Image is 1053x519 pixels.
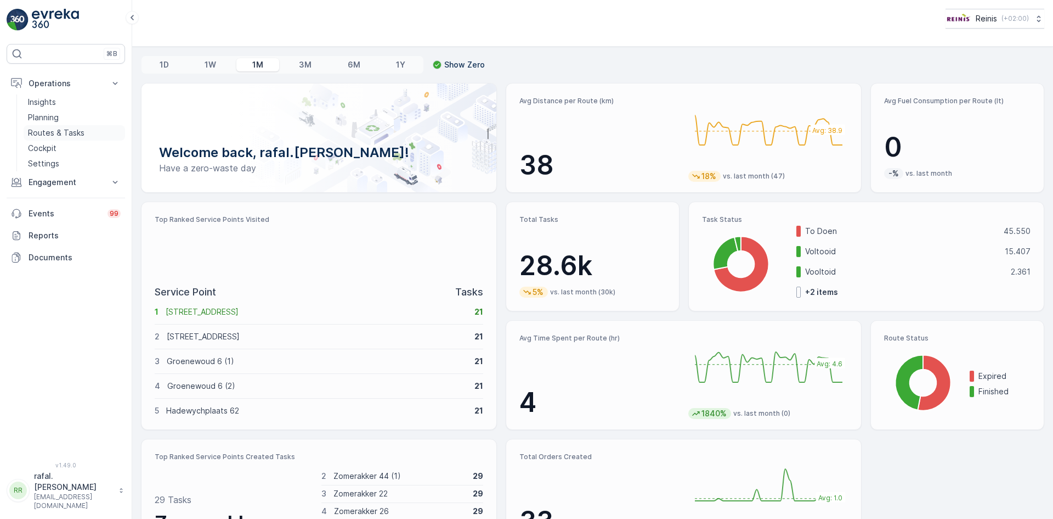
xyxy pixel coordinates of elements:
p: 28.6k [519,249,666,282]
p: Avg Distance per Route (km) [519,97,680,105]
p: 3 [155,356,160,367]
p: Voltooid [805,246,998,257]
p: Reports [29,230,121,241]
p: -% [887,168,900,179]
p: Top Ranked Service Points Visited [155,215,483,224]
p: Total Tasks [519,215,666,224]
p: 5% [531,287,545,298]
p: Avg Fuel Consumption per Route (lt) [884,97,1031,105]
p: 4 [519,386,680,419]
p: Zomerakker 22 [333,488,466,499]
img: logo [7,9,29,31]
p: vs. last month [905,169,952,178]
p: 21 [474,306,483,317]
p: To Doen [805,226,997,237]
p: Planning [28,112,59,123]
p: 3M [299,59,312,70]
p: 18% [700,171,717,182]
p: Vooltoid [805,266,1004,277]
p: Operations [29,78,103,89]
p: 1840% [700,408,728,419]
p: Zomerakker 26 [334,506,466,517]
p: 1D [160,59,169,70]
p: rafal.[PERSON_NAME] [34,471,113,493]
p: Welcome back, rafal.[PERSON_NAME]! [159,144,479,161]
p: 29 [473,471,483,482]
button: Engagement [7,171,125,193]
a: Settings [24,156,125,171]
a: Events99 [7,203,125,225]
p: [EMAIL_ADDRESS][DOMAIN_NAME] [34,493,113,510]
p: 4 [321,506,327,517]
p: ( +02:00 ) [1001,14,1029,23]
p: vs. last month (30k) [550,288,615,297]
p: 1 [155,306,158,317]
p: Have a zero-waste day [159,161,479,175]
img: Reinis-Logo-Vrijstaand_Tekengebied-1-copy2_aBO4n7j.png [946,13,971,25]
span: v 1.49.0 [7,462,125,468]
p: 5 [155,405,159,416]
p: + 2 items [805,287,838,298]
p: Documents [29,252,121,263]
p: 1Y [396,59,405,70]
p: 21 [474,331,483,342]
p: 38 [519,149,680,182]
p: 29 [473,488,483,499]
p: 99 [110,209,118,218]
p: Top Ranked Service Points Created Tasks [155,453,483,461]
button: Reinis(+02:00) [946,9,1044,29]
p: Routes & Tasks [28,127,84,138]
a: Insights [24,94,125,110]
button: RRrafal.[PERSON_NAME][EMAIL_ADDRESS][DOMAIN_NAME] [7,471,125,510]
p: ⌘B [106,49,117,58]
p: 29 [473,506,483,517]
p: Events [29,208,101,219]
p: Task Status [702,215,1031,224]
p: Reinis [976,13,997,24]
p: Tasks [455,284,483,300]
p: 4 [155,381,160,392]
p: Avg Time Spent per Route (hr) [519,334,680,343]
p: 21 [474,405,483,416]
a: Cockpit [24,141,125,156]
p: Expired [978,371,1031,382]
img: logo_light-DOdMpM7g.png [32,9,79,31]
p: 6M [348,59,360,70]
p: [STREET_ADDRESS] [167,331,467,342]
div: RR [9,482,27,499]
p: vs. last month (47) [723,172,785,181]
p: Engagement [29,177,103,188]
a: Planning [24,110,125,125]
a: Routes & Tasks [24,125,125,141]
p: 2.361 [1011,266,1031,277]
p: 1W [205,59,216,70]
p: Service Point [155,284,216,300]
p: vs. last month (0) [733,409,790,418]
p: 3 [321,488,326,499]
p: Groenewoud 6 (1) [167,356,467,367]
button: Operations [7,72,125,94]
p: Finished [978,386,1031,397]
p: Total Orders Created [519,453,680,461]
a: Documents [7,247,125,269]
p: Groenewoud 6 (2) [167,381,467,392]
p: 45.550 [1004,226,1031,237]
p: Route Status [884,334,1031,343]
p: [STREET_ADDRESS] [166,306,467,317]
p: Settings [28,158,59,169]
p: 21 [474,381,483,392]
p: 29 Tasks [155,493,191,506]
p: 2 [155,331,160,342]
a: Reports [7,225,125,247]
p: Hadewychplaats 62 [166,405,467,416]
p: 21 [474,356,483,367]
p: Show Zero [444,59,485,70]
p: Insights [28,97,56,108]
p: Zomerakker 44 (1) [333,471,466,482]
p: 1M [252,59,263,70]
p: Cockpit [28,143,56,154]
p: 2 [321,471,326,482]
p: 15.407 [1005,246,1031,257]
p: 0 [884,131,1031,164]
